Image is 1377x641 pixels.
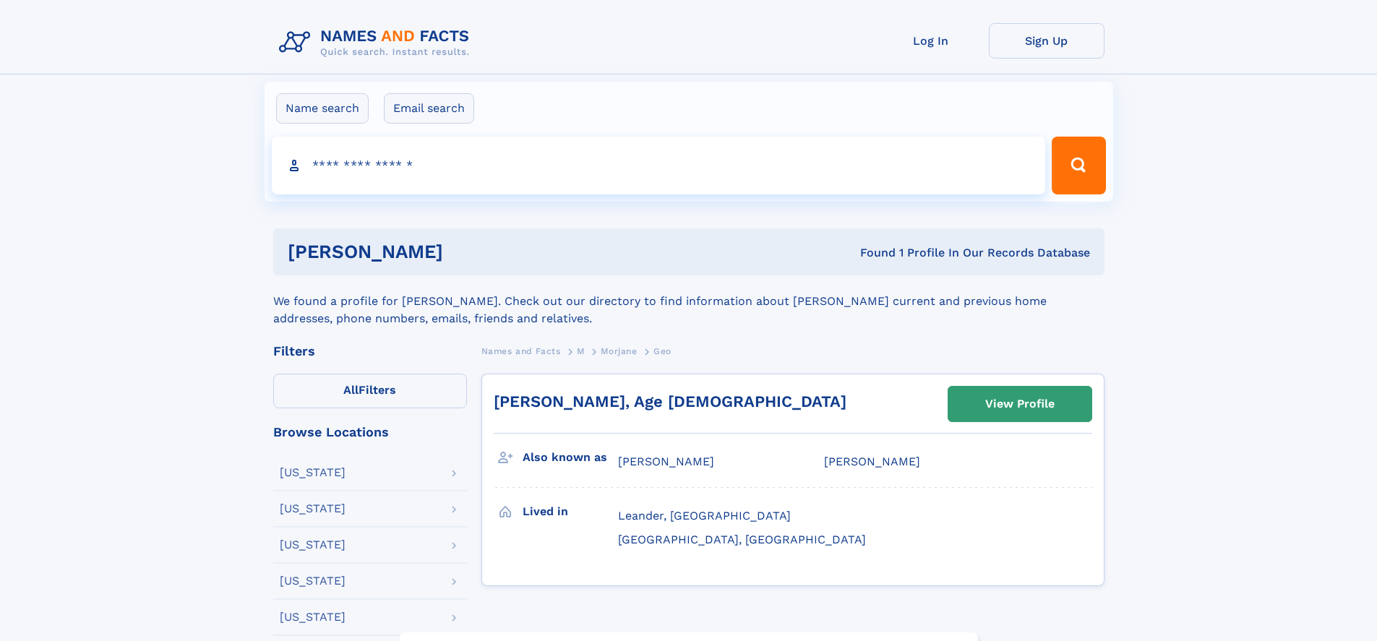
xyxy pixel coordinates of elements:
[948,387,1091,421] a: View Profile
[276,93,369,124] label: Name search
[273,426,467,439] div: Browse Locations
[384,93,474,124] label: Email search
[618,455,714,468] span: [PERSON_NAME]
[481,342,561,360] a: Names and Facts
[280,539,346,551] div: [US_STATE]
[343,383,359,397] span: All
[618,509,791,522] span: Leander, [GEOGRAPHIC_DATA]
[653,346,672,356] span: Geo
[824,455,920,468] span: [PERSON_NAME]
[272,137,1046,194] input: search input
[989,23,1104,59] a: Sign Up
[577,346,585,356] span: M
[273,275,1104,327] div: We found a profile for [PERSON_NAME]. Check out our directory to find information about [PERSON_N...
[273,374,467,408] label: Filters
[288,243,652,261] h1: [PERSON_NAME]
[280,503,346,515] div: [US_STATE]
[280,467,346,478] div: [US_STATE]
[651,245,1090,261] div: Found 1 Profile In Our Records Database
[873,23,989,59] a: Log In
[601,346,637,356] span: Morjane
[985,387,1055,421] div: View Profile
[280,611,346,623] div: [US_STATE]
[601,342,637,360] a: Morjane
[1052,137,1105,194] button: Search Button
[273,345,467,358] div: Filters
[494,392,846,410] a: [PERSON_NAME], Age [DEMOGRAPHIC_DATA]
[577,342,585,360] a: M
[523,445,618,470] h3: Also known as
[273,23,481,62] img: Logo Names and Facts
[523,499,618,524] h3: Lived in
[280,575,346,587] div: [US_STATE]
[618,533,866,546] span: [GEOGRAPHIC_DATA], [GEOGRAPHIC_DATA]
